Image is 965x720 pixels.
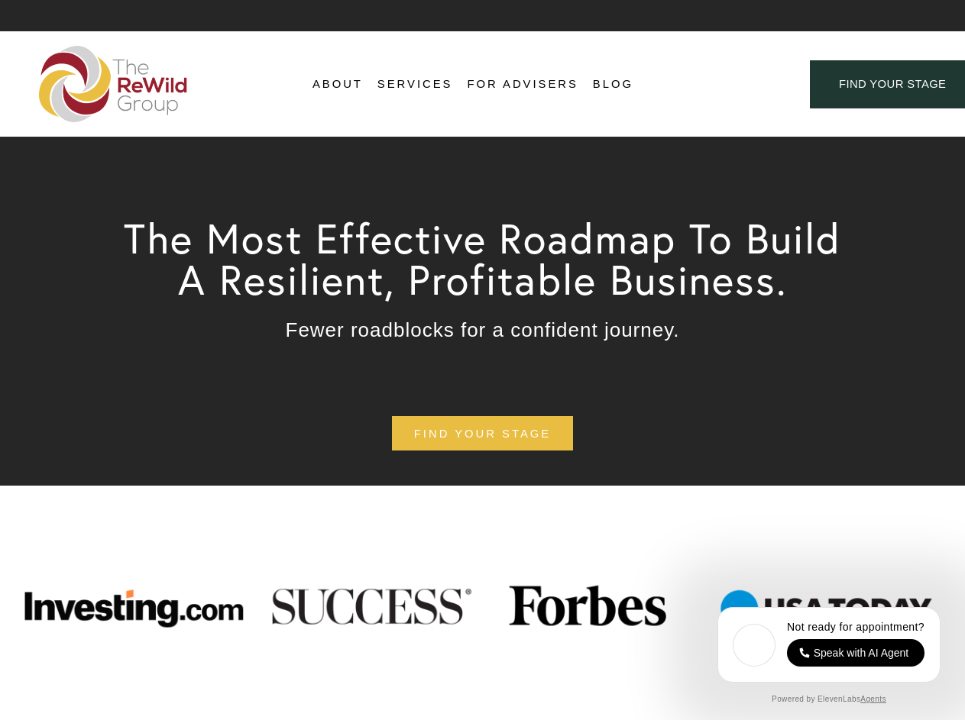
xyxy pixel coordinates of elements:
[286,318,680,341] span: Fewer roadblocks for a confident journey.
[377,73,453,96] a: folder dropdown
[39,46,189,122] img: The ReWild Group
[312,74,363,95] span: About
[593,73,633,96] a: Blog
[124,212,854,305] span: The Most Effective Roadmap To Build A Resilient, Profitable Business.
[377,74,453,95] span: Services
[312,73,363,96] a: folder dropdown
[392,416,573,450] a: find your stage
[467,73,578,96] a: For Advisers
